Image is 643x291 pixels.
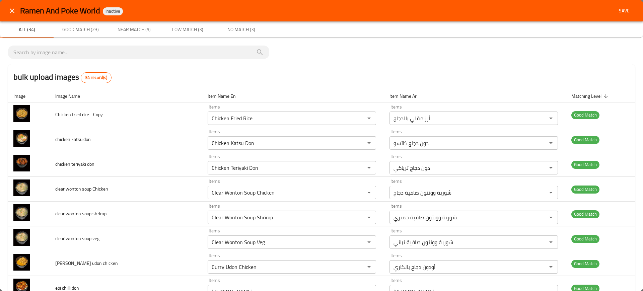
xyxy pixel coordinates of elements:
span: Ramen And Poke World [20,3,100,18]
span: clear wonton soup shrimp [55,209,106,218]
div: Total records count [81,72,112,83]
input: search [13,47,264,58]
span: Good Match [571,210,599,218]
button: Open [546,163,556,172]
img: chicken katsu don [13,130,30,147]
span: Low Match (3) [165,25,210,34]
th: Image [8,90,50,102]
span: Good Match [571,186,599,193]
span: No Match (3) [218,25,264,34]
span: Save [616,7,632,15]
button: Open [364,114,374,123]
button: Open [546,237,556,247]
span: Good Match [571,136,599,144]
button: Open [364,262,374,272]
button: Open [546,188,556,197]
span: Good Match [571,111,599,119]
h2: bulk upload images [13,71,112,83]
span: Near Match (5) [111,25,157,34]
span: Good Match [571,235,599,243]
span: All (34) [4,25,50,34]
span: [PERSON_NAME] udon chicken [55,259,118,268]
button: Open [364,163,374,172]
img: chicken teriyaki don [13,155,30,171]
span: Matching Level [571,92,610,100]
button: Open [546,114,556,123]
span: clear wonton soup veg [55,234,99,243]
span: chicken teriyaki don [55,160,94,168]
button: Open [364,213,374,222]
button: Open [364,237,374,247]
div: Inactive [103,7,123,15]
span: Good Match [571,161,599,168]
button: Save [614,5,635,17]
button: Open [364,188,374,197]
span: Good Match [571,260,599,268]
span: chicken katsu don [55,135,91,144]
img: clear wonton soup shrimp [13,204,30,221]
span: Inactive [103,8,123,14]
th: Item Name En [202,90,384,102]
span: 34 record(s) [81,74,111,81]
button: Open [546,138,556,148]
button: close [4,3,20,19]
th: Item Name Ar [384,90,566,102]
span: Good Match (23) [58,25,103,34]
img: clear wonton soup Chicken [13,179,30,196]
span: Chicken fried rice - Copy [55,110,103,119]
span: clear wonton soup Chicken [55,185,108,193]
button: Open [546,213,556,222]
span: Image Name [55,92,89,100]
button: Open [546,262,556,272]
img: curry udon chicken [13,254,30,271]
img: Chicken fried rice - Copy [13,105,30,122]
button: Open [364,138,374,148]
img: clear wonton soup veg [13,229,30,246]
